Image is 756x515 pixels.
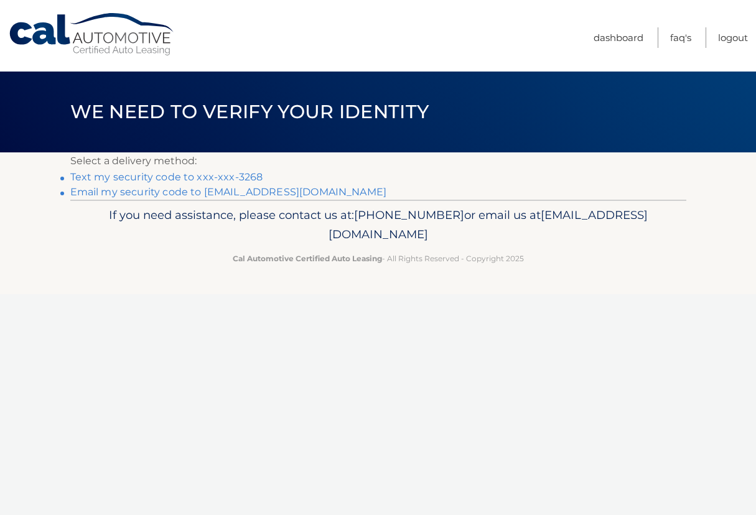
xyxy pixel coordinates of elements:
a: Text my security code to xxx-xxx-3268 [70,171,263,183]
a: FAQ's [670,27,691,48]
p: - All Rights Reserved - Copyright 2025 [78,252,678,265]
a: Cal Automotive [8,12,176,57]
span: [PHONE_NUMBER] [354,208,464,222]
p: Select a delivery method: [70,152,686,170]
p: If you need assistance, please contact us at: or email us at [78,205,678,245]
a: Dashboard [594,27,643,48]
a: Email my security code to [EMAIL_ADDRESS][DOMAIN_NAME] [70,186,387,198]
strong: Cal Automotive Certified Auto Leasing [233,254,382,263]
span: We need to verify your identity [70,100,429,123]
a: Logout [718,27,748,48]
